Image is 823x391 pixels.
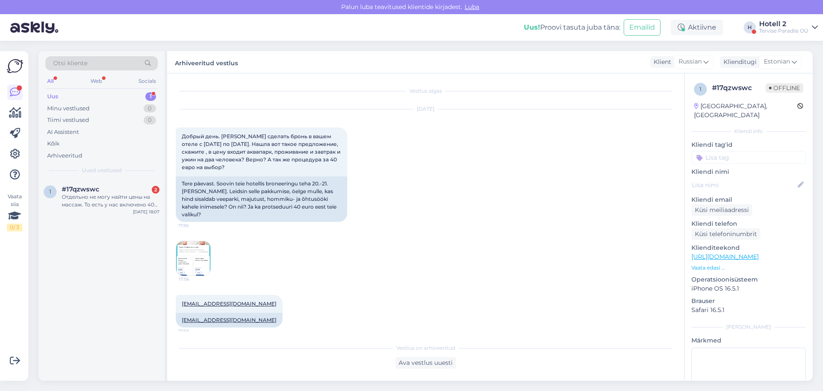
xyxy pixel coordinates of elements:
span: 17:56 [179,276,211,282]
div: Uus [47,92,58,101]
div: H [744,21,756,33]
div: # 17qzwswc [712,83,766,93]
div: Hotell 2 [759,21,808,27]
div: Vestlus algas [176,87,676,95]
div: All [45,76,55,87]
p: Klienditeekond [691,243,806,252]
p: Kliendi telefon [691,219,806,228]
span: #17qzwswc [62,185,99,193]
input: Lisa tag [691,151,806,164]
div: Ava vestlus uuesti [395,357,456,369]
div: Vaata siia [7,193,22,231]
label: Arhiveeritud vestlus [175,56,238,68]
p: Kliendi nimi [691,167,806,176]
p: iPhone OS 16.5.1 [691,284,806,293]
button: Emailid [624,19,661,36]
span: Offline [766,83,803,93]
span: Добрый день. [PERSON_NAME] сделать бронь в вашем отеле с [DATE] по [DATE]. Нашла вот такое предло... [182,133,342,170]
span: Luba [462,3,482,11]
a: [EMAIL_ADDRESS][DOMAIN_NAME] [182,317,276,323]
div: Klient [650,58,671,67]
span: 1 [49,188,51,195]
div: Web [89,76,104,87]
input: Lisa nimi [692,180,796,190]
img: Askly Logo [7,58,23,74]
div: 2 [152,186,159,194]
p: Märkmed [691,336,806,345]
div: AI Assistent [47,128,79,136]
div: Küsi telefoninumbrit [691,228,760,240]
div: Klienditugi [720,58,757,67]
div: Socials [137,76,158,87]
span: 17:56 [178,222,210,229]
img: Attachment [176,241,210,276]
div: [PERSON_NAME] [691,323,806,331]
div: Tervise Paradiis OÜ [759,27,808,34]
p: Kliendi email [691,195,806,204]
span: Otsi kliente [53,59,87,68]
div: Aktiivne [671,20,723,35]
div: [DATE] [176,105,676,113]
div: Tiimi vestlused [47,116,89,124]
span: Estonian [764,57,790,67]
b: Uus! [524,23,540,31]
div: Küsi meiliaadressi [691,204,752,216]
div: Отдельно не могу найти цены на массаж. То есть у нас включено 40 евро и вот сколько надо еще , чт... [62,193,159,209]
p: Vaata edasi ... [691,264,806,272]
span: Russian [679,57,702,67]
div: Kliendi info [691,127,806,135]
a: [URL][DOMAIN_NAME] [691,253,759,261]
div: Minu vestlused [47,104,90,113]
div: Arhiveeritud [47,152,82,160]
div: Tere päevast. Soovin teie hotellis broneeringu teha 20.-21. [PERSON_NAME]. Leidsin selle pakkumis... [176,176,347,222]
span: 17:58 [178,328,210,334]
div: 0 [144,104,156,113]
div: 0 / 3 [7,224,22,231]
p: Safari 16.5.1 [691,306,806,315]
span: Uued vestlused [82,167,122,174]
div: Kõik [47,139,60,148]
span: 1 [700,86,701,92]
div: Proovi tasuta juba täna: [524,22,620,33]
div: 0 [144,116,156,124]
span: Vestlus on arhiveeritud [396,344,455,352]
p: Kliendi tag'id [691,140,806,149]
p: Operatsioonisüsteem [691,275,806,284]
div: [GEOGRAPHIC_DATA], [GEOGRAPHIC_DATA] [694,102,797,120]
p: Brauser [691,297,806,306]
a: Hotell 2Tervise Paradiis OÜ [759,21,818,34]
div: [DATE] 18:07 [133,209,159,215]
a: [EMAIL_ADDRESS][DOMAIN_NAME] [182,300,276,307]
div: 1 [145,92,156,101]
